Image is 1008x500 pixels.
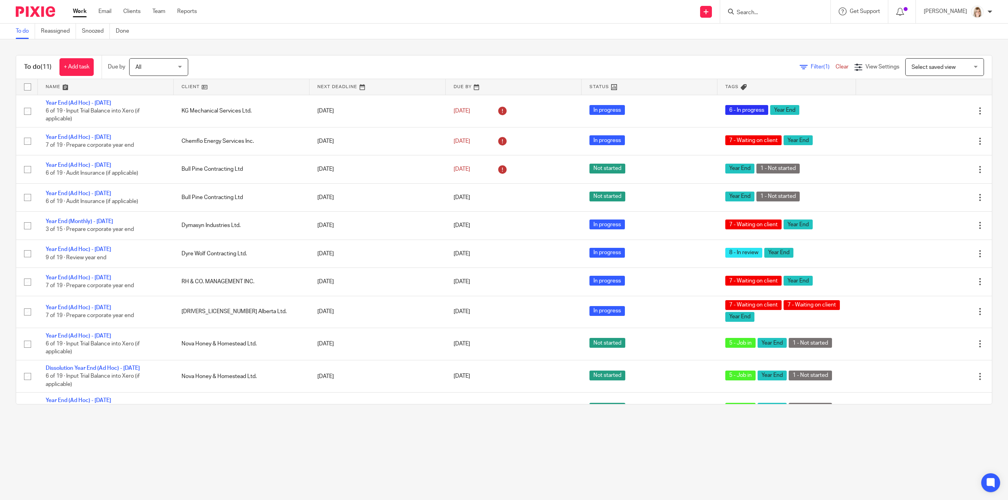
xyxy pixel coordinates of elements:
[736,9,807,17] input: Search
[46,333,111,339] a: Year End (Ad Hoc) - [DATE]
[454,279,470,284] span: [DATE]
[725,135,782,145] span: 7 - Waiting on client
[46,100,111,106] a: Year End (Ad Hoc) - [DATE]
[46,255,106,260] span: 9 of 19 · Review year end
[850,9,880,14] span: Get Support
[784,300,840,310] span: 7 - Waiting on client
[309,155,445,183] td: [DATE]
[764,248,793,258] span: Year End
[725,220,782,229] span: 7 - Waiting on client
[758,338,787,348] span: Year End
[46,398,111,403] a: Year End (Ad Hoc) - [DATE]
[174,393,309,425] td: [DRIVERS_LICENSE_NUMBER] Alberta Ltd.
[46,227,134,232] span: 3 of 15 · Prepare corporate year end
[454,251,470,256] span: [DATE]
[46,283,134,288] span: 7 of 19 · Prepare corporate year end
[454,309,470,314] span: [DATE]
[174,155,309,183] td: Bull Pine Contracting Ltd
[725,300,782,310] span: 7 - Waiting on client
[589,403,625,413] span: Not started
[823,64,830,70] span: (1)
[16,24,35,39] a: To do
[454,108,470,114] span: [DATE]
[24,63,52,71] h1: To do
[46,247,111,252] a: Year End (Ad Hoc) - [DATE]
[174,127,309,155] td: Chemflo Energy Services Inc.
[174,183,309,211] td: Bull Pine Contracting Ltd
[758,403,787,413] span: Year End
[16,6,55,17] img: Pixie
[46,171,138,176] span: 6 of 19 · Audit Insurance (if applicable)
[784,220,813,229] span: Year End
[46,162,111,168] a: Year End (Ad Hoc) - [DATE]
[589,105,625,115] span: In progress
[309,240,445,268] td: [DATE]
[784,276,813,286] span: Year End
[589,306,625,316] span: In progress
[725,85,739,89] span: Tags
[309,183,445,211] td: [DATE]
[454,374,470,379] span: [DATE]
[174,240,309,268] td: Dyre Wolf Contracting Ltd.
[836,64,849,70] a: Clear
[309,95,445,127] td: [DATE]
[174,328,309,360] td: Nova Honey & Homestead Ltd.
[82,24,110,39] a: Snoozed
[309,328,445,360] td: [DATE]
[73,7,87,15] a: Work
[98,7,111,15] a: Email
[589,135,625,145] span: In progress
[41,64,52,70] span: (11)
[108,63,125,71] p: Due by
[770,105,799,115] span: Year End
[865,64,899,70] span: View Settings
[789,371,832,380] span: 1 - Not started
[46,135,111,140] a: Year End (Ad Hoc) - [DATE]
[174,268,309,296] td: RH & CO. MANAGEMENT INC.
[46,305,111,310] a: Year End (Ad Hoc) - [DATE]
[725,164,754,173] span: Year End
[123,7,141,15] a: Clients
[725,338,756,348] span: 5 - Job in
[589,192,625,201] span: Not started
[46,313,134,319] span: 7 of 19 · Prepare corporate year end
[46,108,140,122] span: 6 of 19 · Input Trial Balance into Xero (if applicable)
[309,268,445,296] td: [DATE]
[589,338,625,348] span: Not started
[454,166,470,172] span: [DATE]
[758,371,787,380] span: Year End
[725,276,782,286] span: 7 - Waiting on client
[174,360,309,392] td: Nova Honey & Homestead Ltd.
[309,127,445,155] td: [DATE]
[756,192,800,201] span: 1 - Not started
[46,142,134,148] span: 7 of 19 · Prepare corporate year end
[789,403,832,413] span: 1 - Not started
[912,65,956,70] span: Select saved view
[152,7,165,15] a: Team
[41,24,76,39] a: Reassigned
[46,374,140,387] span: 6 of 19 · Input Trial Balance into Xero (if applicable)
[116,24,135,39] a: Done
[309,360,445,392] td: [DATE]
[46,341,140,355] span: 6 of 19 · Input Trial Balance into Xero (if applicable)
[725,105,768,115] span: 6 - In progress
[135,65,141,70] span: All
[811,64,836,70] span: Filter
[174,95,309,127] td: KG Mechanical Services Ltd.
[59,58,94,76] a: + Add task
[725,312,754,322] span: Year End
[725,248,762,258] span: 8 - In review
[589,371,625,380] span: Not started
[454,223,470,228] span: [DATE]
[789,338,832,348] span: 1 - Not started
[454,138,470,144] span: [DATE]
[725,403,756,413] span: 5 - Job in
[177,7,197,15] a: Reports
[46,219,113,224] a: Year End (Monthly) - [DATE]
[46,275,111,280] a: Year End (Ad Hoc) - [DATE]
[589,276,625,286] span: In progress
[589,248,625,258] span: In progress
[309,296,445,328] td: [DATE]
[454,341,470,347] span: [DATE]
[309,212,445,240] td: [DATE]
